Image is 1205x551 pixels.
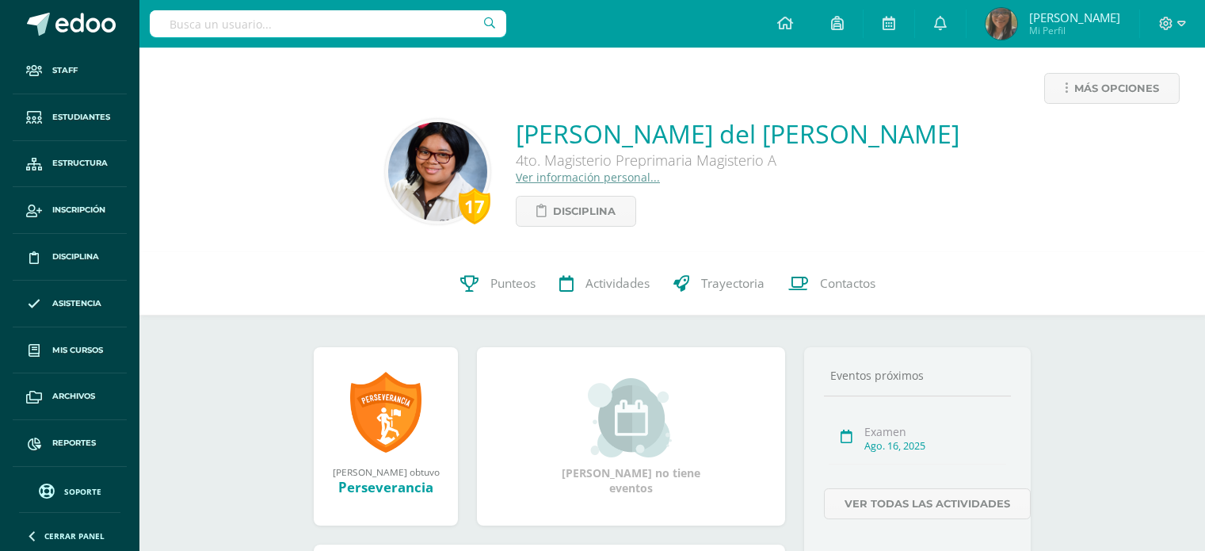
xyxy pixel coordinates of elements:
span: [PERSON_NAME] [1029,10,1120,25]
span: Punteos [490,275,536,292]
img: edfed88301aeeb6fec7c722e206fd227.png [388,122,487,221]
div: 17 [459,188,490,224]
span: Asistencia [52,297,101,310]
a: [PERSON_NAME] del [PERSON_NAME] [516,117,959,151]
span: Más opciones [1074,74,1159,103]
a: Staff [13,48,127,94]
div: Ago. 16, 2025 [864,439,1006,453]
span: Contactos [820,275,875,292]
img: event_small.png [588,378,674,457]
a: Más opciones [1044,73,1180,104]
a: Inscripción [13,187,127,234]
span: Cerrar panel [44,530,105,541]
span: Staff [52,64,78,77]
span: Reportes [52,437,96,450]
div: 4to. Magisterio Preprimaria Magisterio A [516,151,959,170]
span: Estudiantes [52,111,110,124]
a: Archivos [13,373,127,420]
a: Disciplina [13,234,127,281]
div: Examen [864,424,1006,439]
span: Actividades [585,275,650,292]
img: d98bf3c1f642bb0fd1b79fad2feefc7b.png [986,8,1017,40]
a: Asistencia [13,281,127,327]
a: Ver información personal... [516,170,660,185]
a: Ver todas las actividades [824,488,1031,519]
a: Estudiantes [13,94,127,141]
a: Disciplina [516,196,636,227]
a: Reportes [13,420,127,467]
span: Inscripción [52,204,105,216]
a: Punteos [448,252,547,316]
a: Estructura [13,141,127,188]
div: Perseverancia [330,478,442,496]
a: Soporte [19,480,120,501]
span: Disciplina [553,197,616,226]
span: Mis cursos [52,344,103,357]
span: Estructura [52,157,108,170]
a: Contactos [776,252,887,316]
div: [PERSON_NAME] no tiene eventos [552,378,711,496]
span: Mi Perfil [1029,24,1120,37]
span: Archivos [52,390,95,403]
div: Eventos próximos [824,368,1011,383]
a: Trayectoria [662,252,776,316]
span: Soporte [64,486,101,497]
input: Busca un usuario... [150,10,506,37]
span: Trayectoria [701,275,765,292]
div: [PERSON_NAME] obtuvo [330,465,442,478]
span: Disciplina [52,251,99,263]
a: Mis cursos [13,327,127,374]
a: Actividades [547,252,662,316]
